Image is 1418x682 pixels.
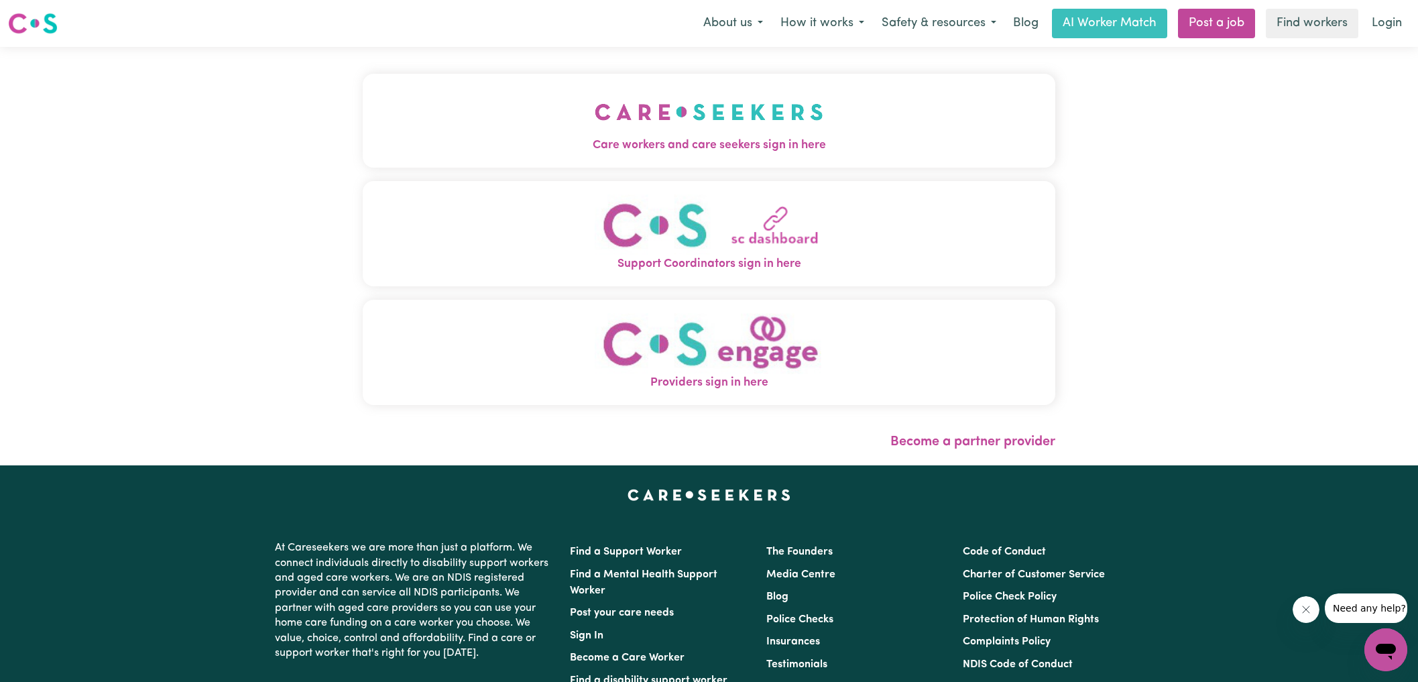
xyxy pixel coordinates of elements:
a: Charter of Customer Service [963,569,1105,580]
iframe: Button to launch messaging window [1364,628,1407,671]
a: Complaints Policy [963,636,1051,647]
p: At Careseekers we are more than just a platform. We connect individuals directly to disability su... [275,535,554,666]
a: Become a partner provider [890,435,1055,449]
button: Support Coordinators sign in here [363,181,1056,286]
span: Providers sign in here [363,374,1056,392]
button: How it works [772,9,873,38]
a: Post your care needs [570,608,674,618]
a: Careseekers logo [8,8,58,39]
a: Login [1364,9,1410,38]
a: Code of Conduct [963,547,1046,557]
a: Find a Support Worker [570,547,682,557]
button: Safety & resources [873,9,1005,38]
button: Providers sign in here [363,300,1056,405]
a: Testimonials [766,659,827,670]
a: Careseekers home page [628,490,790,500]
a: The Founders [766,547,833,557]
a: NDIS Code of Conduct [963,659,1073,670]
a: AI Worker Match [1052,9,1167,38]
a: Become a Care Worker [570,652,685,663]
img: Careseekers logo [8,11,58,36]
a: Police Check Policy [963,591,1057,602]
button: Care workers and care seekers sign in here [363,74,1056,168]
span: Support Coordinators sign in here [363,255,1056,273]
iframe: Message from company [1325,593,1407,623]
a: Protection of Human Rights [963,614,1099,625]
a: Sign In [570,630,603,641]
a: Post a job [1178,9,1255,38]
iframe: Close message [1293,596,1319,623]
a: Media Centre [766,569,835,580]
a: Find a Mental Health Support Worker [570,569,717,596]
button: About us [695,9,772,38]
a: Insurances [766,636,820,647]
span: Care workers and care seekers sign in here [363,137,1056,154]
a: Blog [1005,9,1047,38]
a: Police Checks [766,614,833,625]
a: Find workers [1266,9,1358,38]
a: Blog [766,591,788,602]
